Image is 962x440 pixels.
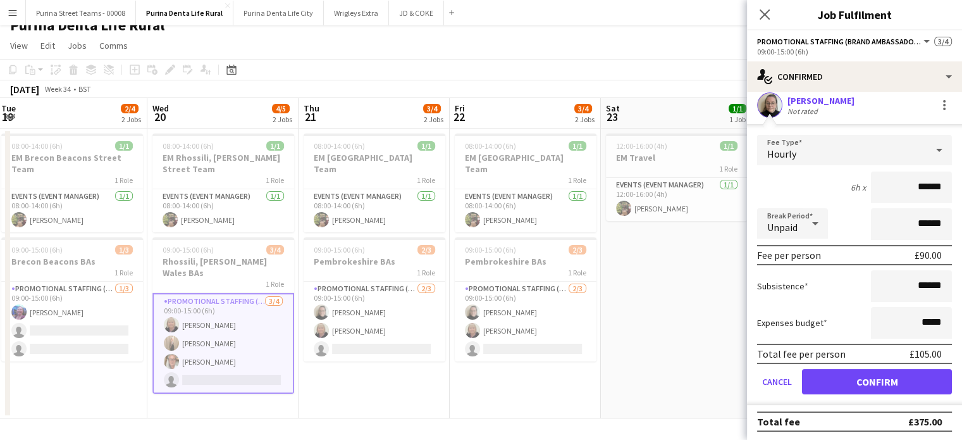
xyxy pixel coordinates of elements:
span: 08:00-14:00 (6h) [11,141,63,151]
button: Promotional Staffing (Brand Ambassadors) [757,37,932,46]
app-job-card: 08:00-14:00 (6h)1/1EM [GEOGRAPHIC_DATA] Team1 RoleEvents (Event Manager)1/108:00-14:00 (6h)[PERSO... [304,134,445,232]
div: 1 Job [729,115,746,124]
span: 2/3 [417,245,435,255]
div: Total fee per person [757,348,846,360]
span: Edit [40,40,55,51]
span: 08:00-14:00 (6h) [465,141,516,151]
span: 23 [604,110,620,124]
button: Cancel [757,369,797,394]
h3: Pembrokeshire BAs [304,256,445,267]
div: 6h x [851,182,866,193]
app-job-card: 08:00-14:00 (6h)1/1EM [GEOGRAPHIC_DATA] Team1 RoleEvents (Event Manager)1/108:00-14:00 (6h)[PERSO... [455,134,596,232]
h3: EM Brecon Beacons Street Team [1,152,143,175]
app-card-role: Promotional Staffing (Brand Ambassadors)1/309:00-15:00 (6h)[PERSON_NAME] [1,282,143,361]
button: JD & COKE [389,1,444,25]
app-card-role: Events (Event Manager)1/112:00-16:00 (4h)[PERSON_NAME] [606,178,748,221]
app-card-role: Events (Event Manager)1/108:00-14:00 (6h)[PERSON_NAME] [304,189,445,232]
span: 08:00-14:00 (6h) [163,141,214,151]
span: 3/4 [266,245,284,255]
button: Purina Denta Life Rural [136,1,233,25]
span: 09:00-15:00 (6h) [163,245,214,255]
div: £375.00 [908,415,942,428]
span: 22 [453,110,465,124]
div: Total fee [757,415,800,428]
span: 1 Role [266,175,284,185]
div: Not rated [787,106,820,116]
span: Promotional Staffing (Brand Ambassadors) [757,37,922,46]
app-job-card: 12:00-16:00 (4h)1/1EM Travel1 RoleEvents (Event Manager)1/112:00-16:00 (4h)[PERSON_NAME] [606,134,748,221]
app-card-role: Promotional Staffing (Brand Ambassadors)2/309:00-15:00 (6h)[PERSON_NAME][PERSON_NAME] [455,282,596,361]
span: 3/4 [574,104,592,113]
span: Jobs [68,40,87,51]
span: 09:00-15:00 (6h) [314,245,365,255]
span: 1 Role [568,268,586,277]
span: Hourly [767,148,796,160]
div: [PERSON_NAME] [787,95,854,106]
span: Wed [152,103,169,114]
span: View [10,40,28,51]
label: Subsistence [757,280,808,292]
span: 1/3 [115,245,133,255]
div: 09:00-15:00 (6h)2/3Pembrokeshire BAs1 RolePromotional Staffing (Brand Ambassadors)2/309:00-15:00 ... [304,237,445,361]
span: Thu [304,103,319,114]
span: 1 Role [114,175,133,185]
div: 2 Jobs [273,115,292,124]
span: 09:00-15:00 (6h) [465,245,516,255]
span: 12:00-16:00 (4h) [616,141,667,151]
app-job-card: 09:00-15:00 (6h)1/3Brecon Beacons BAs1 RolePromotional Staffing (Brand Ambassadors)1/309:00-15:00... [1,237,143,361]
span: Sat [606,103,620,114]
span: 09:00-15:00 (6h) [11,245,63,255]
span: 1 Role [417,175,435,185]
span: 1 Role [417,268,435,277]
div: Fee per person [757,249,821,261]
div: £105.00 [910,348,942,360]
span: 1/1 [417,141,435,151]
span: 1/1 [729,104,746,113]
span: 20 [151,110,169,124]
a: View [5,37,33,54]
h3: Brecon Beacons BAs [1,256,143,267]
app-card-role: Events (Event Manager)1/108:00-14:00 (6h)[PERSON_NAME] [152,189,294,232]
h3: Rhossili, [PERSON_NAME] Wales BAs [152,256,294,279]
span: Comms [99,40,128,51]
span: 3/4 [934,37,952,46]
span: 2/4 [121,104,139,113]
h3: EM [GEOGRAPHIC_DATA] Team [304,152,445,175]
h3: Pembrokeshire BAs [455,256,596,267]
a: Jobs [63,37,92,54]
span: 21 [302,110,319,124]
span: 1/1 [266,141,284,151]
app-card-role: Promotional Staffing (Brand Ambassadors)3/409:00-15:00 (6h)[PERSON_NAME][PERSON_NAME][PERSON_NAME] [152,293,294,394]
h3: EM Rhossili, [PERSON_NAME] Street Team [152,152,294,175]
div: 2 Jobs [424,115,443,124]
button: Purina Denta Life City [233,1,324,25]
app-job-card: 08:00-14:00 (6h)1/1EM Brecon Beacons Street Team1 RoleEvents (Event Manager)1/108:00-14:00 (6h)[P... [1,134,143,232]
app-card-role: Promotional Staffing (Brand Ambassadors)2/309:00-15:00 (6h)[PERSON_NAME][PERSON_NAME] [304,282,445,361]
div: 2 Jobs [575,115,595,124]
span: Week 34 [42,84,73,94]
span: 08:00-14:00 (6h) [314,141,365,151]
a: Edit [35,37,60,54]
span: Tue [1,103,16,114]
app-job-card: 08:00-14:00 (6h)1/1EM Rhossili, [PERSON_NAME] Street Team1 RoleEvents (Event Manager)1/108:00-14:... [152,134,294,232]
span: Unpaid [767,221,798,234]
span: 1/1 [720,141,737,151]
button: Wrigleys Extra [324,1,389,25]
app-job-card: 09:00-15:00 (6h)3/4Rhossili, [PERSON_NAME] Wales BAs1 RolePromotional Staffing (Brand Ambassadors... [152,237,294,394]
span: Fri [455,103,465,114]
h1: Purina Denta Life Rural [10,16,164,35]
span: 3/4 [423,104,441,113]
span: 1 Role [266,279,284,289]
div: 2 Jobs [121,115,141,124]
h3: EM Travel [606,152,748,163]
div: Confirmed [747,61,962,92]
div: £90.00 [915,249,942,261]
span: 1 Role [114,268,133,277]
app-job-card: 09:00-15:00 (6h)2/3Pembrokeshire BAs1 RolePromotional Staffing (Brand Ambassadors)2/309:00-15:00 ... [455,237,596,361]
